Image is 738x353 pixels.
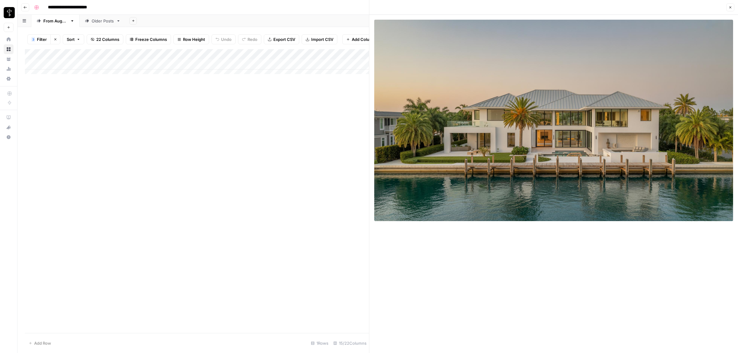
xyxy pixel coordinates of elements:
div: 3 [31,37,35,42]
button: 3Filter [27,34,50,44]
button: Undo [212,34,236,44]
button: Export CSV [264,34,299,44]
a: Usage [4,64,14,74]
button: 22 Columns [87,34,123,44]
button: Row Height [173,34,209,44]
button: Add Column [342,34,379,44]
a: From [DATE] [31,15,80,27]
a: AirOps Academy [4,113,14,122]
div: From [DATE] [43,18,68,24]
span: 22 Columns [96,36,119,42]
button: Redo [238,34,261,44]
span: Row Height [183,36,205,42]
button: What's new? [4,122,14,132]
a: Settings [4,74,14,84]
button: Add Row [25,338,55,348]
span: Export CSV [273,36,295,42]
img: LP Production Workloads Logo [4,7,15,18]
span: Redo [248,36,257,42]
span: Sort [67,36,75,42]
div: Older Posts [92,18,114,24]
div: 1 Rows [308,338,331,348]
span: Add Column [352,36,375,42]
a: Older Posts [80,15,126,27]
a: Your Data [4,54,14,64]
button: Help + Support [4,132,14,142]
div: 15/22 Columns [331,338,369,348]
span: Undo [221,36,232,42]
span: Add Row [34,340,51,346]
span: 3 [32,37,34,42]
button: Sort [63,34,84,44]
button: Freeze Columns [126,34,171,44]
a: Home [4,34,14,44]
span: Freeze Columns [135,36,167,42]
span: Filter [37,36,47,42]
img: Row/Cell [374,20,733,221]
button: Import CSV [302,34,337,44]
a: Browse [4,44,14,54]
div: What's new? [4,123,13,132]
button: Workspace: LP Production Workloads [4,5,14,20]
span: Import CSV [311,36,333,42]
